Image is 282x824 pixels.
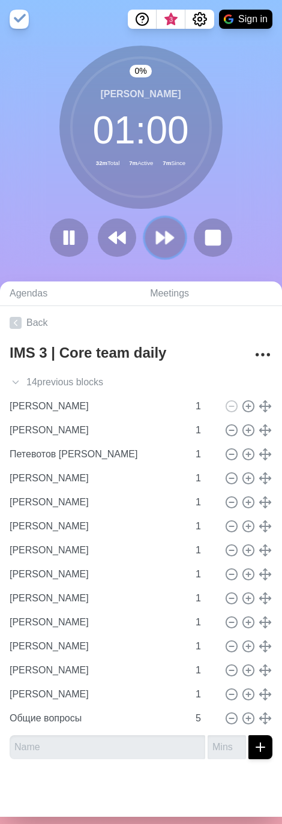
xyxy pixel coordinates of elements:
button: More [251,343,275,367]
button: Settings [185,10,214,29]
input: Name [5,418,188,442]
input: Name [5,682,188,706]
button: Help [128,10,157,29]
input: Mins [191,538,220,562]
img: timeblocks logo [10,10,29,29]
input: Mins [191,658,220,682]
input: Name [5,466,188,490]
button: What’s new [157,10,185,29]
input: Name [5,706,188,730]
img: google logo [224,14,233,24]
span: 3 [166,15,176,25]
input: Name [5,490,188,514]
input: Name [5,562,188,586]
input: Mins [191,466,220,490]
input: Mins [191,562,220,586]
input: Name [5,586,188,610]
input: Mins [191,394,220,418]
a: Meetings [140,281,282,306]
input: Name [5,634,188,658]
input: Mins [191,418,220,442]
input: Name [10,735,205,759]
input: Mins [191,514,220,538]
input: Name [5,538,188,562]
input: Name [5,610,188,634]
input: Mins [191,442,220,466]
input: Name [5,442,188,466]
input: Mins [191,586,220,610]
input: Mins [191,490,220,514]
input: Name [5,394,188,418]
span: s [98,375,103,389]
input: Mins [191,610,220,634]
input: Name [5,514,188,538]
input: Mins [208,735,246,759]
input: Mins [191,682,220,706]
input: Mins [191,634,220,658]
input: Name [5,658,188,682]
input: Mins [191,706,220,730]
button: Sign in [219,10,272,29]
